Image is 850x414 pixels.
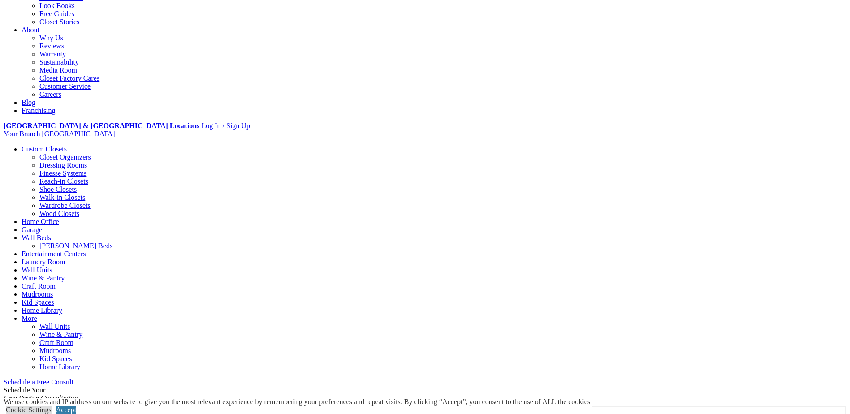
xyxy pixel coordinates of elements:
a: Schedule a Free Consult (opens a dropdown menu) [4,378,73,386]
span: Schedule Your [4,386,78,402]
em: Free Design Consultation [4,394,78,402]
a: Warranty [39,50,66,58]
a: Wall Units [39,323,70,330]
a: Careers [39,91,61,98]
a: Blog [22,99,35,106]
a: Kid Spaces [22,298,54,306]
a: Home Library [39,363,80,371]
a: Accept [56,406,76,414]
a: Closet Factory Cares [39,74,99,82]
a: Why Us [39,34,63,42]
a: Free Guides [39,10,74,17]
a: Finesse Systems [39,169,86,177]
a: Media Room [39,66,77,74]
a: Mudrooms [22,290,53,298]
a: Home Office [22,218,59,225]
a: Reviews [39,42,64,50]
a: Craft Room [22,282,56,290]
a: Franchising [22,107,56,114]
a: Garage [22,226,42,233]
a: Cookie Settings [6,406,52,414]
a: Wine & Pantry [22,274,65,282]
a: Dressing Rooms [39,161,87,169]
a: Look Books [39,2,75,9]
a: Home Library [22,306,62,314]
a: Your Branch [GEOGRAPHIC_DATA] [4,130,115,138]
div: We use cookies and IP address on our website to give you the most relevant experience by remember... [4,398,592,406]
a: Custom Closets [22,145,67,153]
span: Your Branch [4,130,40,138]
span: [GEOGRAPHIC_DATA] [42,130,115,138]
a: Customer Service [39,82,91,90]
a: Kid Spaces [39,355,72,362]
a: Walk-in Closets [39,194,85,201]
a: Wine & Pantry [39,331,82,338]
a: Wardrobe Closets [39,202,91,209]
a: Closet Stories [39,18,79,26]
a: About [22,26,39,34]
a: Wall Beds [22,234,51,241]
a: Sustainability [39,58,79,66]
a: Entertainment Centers [22,250,86,258]
a: Wall Units [22,266,52,274]
a: Closet Organizers [39,153,91,161]
a: Log In / Sign Up [201,122,250,129]
a: Shoe Closets [39,185,77,193]
a: Laundry Room [22,258,65,266]
a: Reach-in Closets [39,177,88,185]
a: More menu text will display only on big screen [22,315,37,322]
a: Mudrooms [39,347,71,354]
a: Wood Closets [39,210,79,217]
a: [PERSON_NAME] Beds [39,242,112,250]
a: Craft Room [39,339,73,346]
a: [GEOGRAPHIC_DATA] & [GEOGRAPHIC_DATA] Locations [4,122,199,129]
